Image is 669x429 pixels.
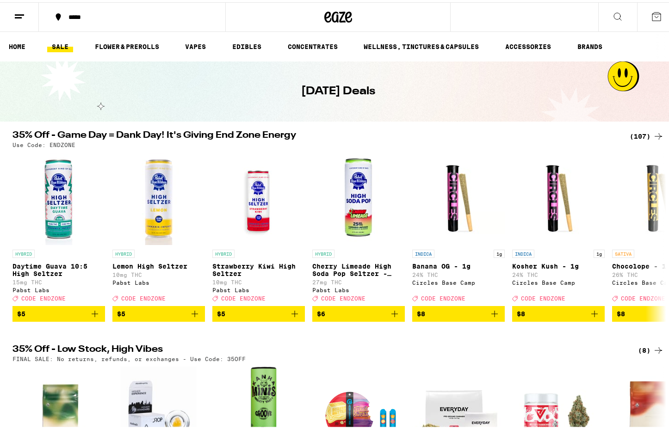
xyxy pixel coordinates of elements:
[512,277,605,283] div: Circles Base Camp
[630,129,664,140] a: (107)
[512,150,605,304] a: Open page for Kosher Kush - 1g from Circles Base Camp
[412,150,505,304] a: Open page for Banana OG - 1g from Circles Base Camp
[612,247,634,256] p: SATIVA
[312,150,405,304] a: Open page for Cherry Limeade High Soda Pop Seltzer - 25mg from Pabst Labs
[638,343,664,354] a: (8)
[321,293,365,299] span: CODE ENDZONE
[12,129,619,140] h2: 35% Off - Game Day = Dank Day! It's Giving End Zone Energy
[212,304,305,319] button: Add to bag
[121,293,166,299] span: CODE ENDZONE
[317,308,325,315] span: $6
[417,308,425,315] span: $8
[212,150,305,243] img: Pabst Labs - Strawberry Kiwi High Seltzer
[517,308,525,315] span: $8
[12,343,619,354] h2: 35% Off - Low Stock, High Vibes
[312,304,405,319] button: Add to bag
[12,354,246,360] p: FINAL SALE: No returns, refunds, or exchanges - Use Code: 35OFF
[521,293,565,299] span: CODE ENDZONE
[17,308,25,315] span: $5
[180,39,211,50] a: VAPES
[228,39,266,50] a: EDIBLES
[283,39,342,50] a: CONCENTRATES
[212,260,305,275] p: Strawberry Kiwi High Seltzer
[412,247,434,256] p: INDICA
[112,150,205,243] img: Pabst Labs - Lemon High Seltzer
[512,247,534,256] p: INDICA
[301,81,375,97] h1: [DATE] Deals
[501,39,556,50] a: ACCESSORIES
[12,285,105,291] div: Pabst Labs
[512,270,605,276] p: 24% THC
[112,304,205,319] button: Add to bag
[12,150,105,243] img: Pabst Labs - Daytime Guava 10:5 High Seltzer
[212,285,305,291] div: Pabst Labs
[90,39,164,50] a: FLOWER & PREROLLS
[412,270,505,276] p: 24% THC
[312,150,405,243] img: Pabst Labs - Cherry Limeade High Soda Pop Seltzer - 25mg
[412,150,505,243] img: Circles Base Camp - Banana OG - 1g
[112,277,205,283] div: Pabst Labs
[112,150,205,304] a: Open page for Lemon High Seltzer from Pabst Labs
[312,260,405,275] p: Cherry Limeade High Soda Pop Seltzer - 25mg
[112,260,205,268] p: Lemon High Seltzer
[212,150,305,304] a: Open page for Strawberry Kiwi High Seltzer from Pabst Labs
[573,39,607,50] a: BRANDS
[312,277,405,283] p: 27mg THC
[412,277,505,283] div: Circles Base Camp
[421,293,465,299] span: CODE ENDZONE
[412,260,505,268] p: Banana OG - 1g
[212,247,235,256] p: HYBRID
[21,293,66,299] span: CODE ENDZONE
[512,304,605,319] button: Add to bag
[12,304,105,319] button: Add to bag
[12,260,105,275] p: Daytime Guava 10:5 High Seltzer
[594,247,605,256] p: 1g
[112,270,205,276] p: 10mg THC
[221,293,266,299] span: CODE ENDZONE
[212,277,305,283] p: 10mg THC
[512,260,605,268] p: Kosher Kush - 1g
[359,39,483,50] a: WELLNESS, TINCTURES & CAPSULES
[512,150,605,243] img: Circles Base Camp - Kosher Kush - 1g
[312,285,405,291] div: Pabst Labs
[12,140,75,146] p: Use Code: ENDZONE
[6,6,67,14] span: Hi. Need any help?
[621,293,665,299] span: CODE ENDZONE
[112,247,135,256] p: HYBRID
[4,39,30,50] a: HOME
[12,247,35,256] p: HYBRID
[12,150,105,304] a: Open page for Daytime Guava 10:5 High Seltzer from Pabst Labs
[617,308,625,315] span: $8
[117,308,125,315] span: $5
[47,39,73,50] a: SALE
[217,308,225,315] span: $5
[412,304,505,319] button: Add to bag
[494,247,505,256] p: 1g
[12,277,105,283] p: 15mg THC
[312,247,334,256] p: HYBRID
